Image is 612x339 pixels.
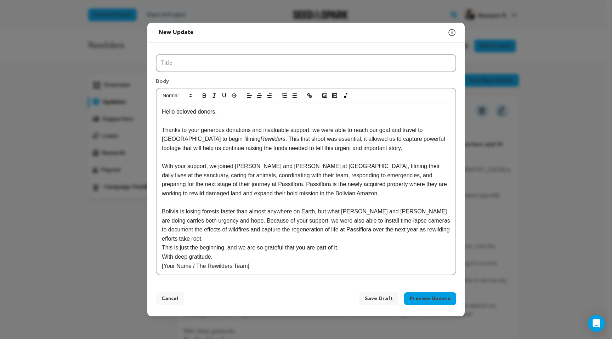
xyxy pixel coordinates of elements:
p: This is just the beginning, and we are so grateful that you are part of it. [162,243,450,252]
div: Open Intercom Messenger [588,315,605,332]
em: Rewilders [261,136,285,142]
p: Hello beloved donors, [162,107,450,116]
span: New update [159,30,193,35]
button: Cancel [156,292,184,305]
input: Title [156,54,456,72]
p: Thanks to your generous donations and invaluable support, we were able to reach our goal and trav... [162,126,450,153]
p: Bolivia is losing forests faster than almost anywhere on Earth, but what [PERSON_NAME] and [PERSO... [162,207,450,243]
button: Preview Update [404,292,456,305]
span: Save Draft [365,295,393,302]
p: With your support, we joined [PERSON_NAME] and [PERSON_NAME] at [GEOGRAPHIC_DATA], filming their ... [162,162,450,198]
button: Save Draft [359,292,398,305]
p: Body [156,78,456,88]
p: [Your Name / The Rewilders Team] [162,262,450,271]
p: With deep gratitude, [162,252,450,262]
